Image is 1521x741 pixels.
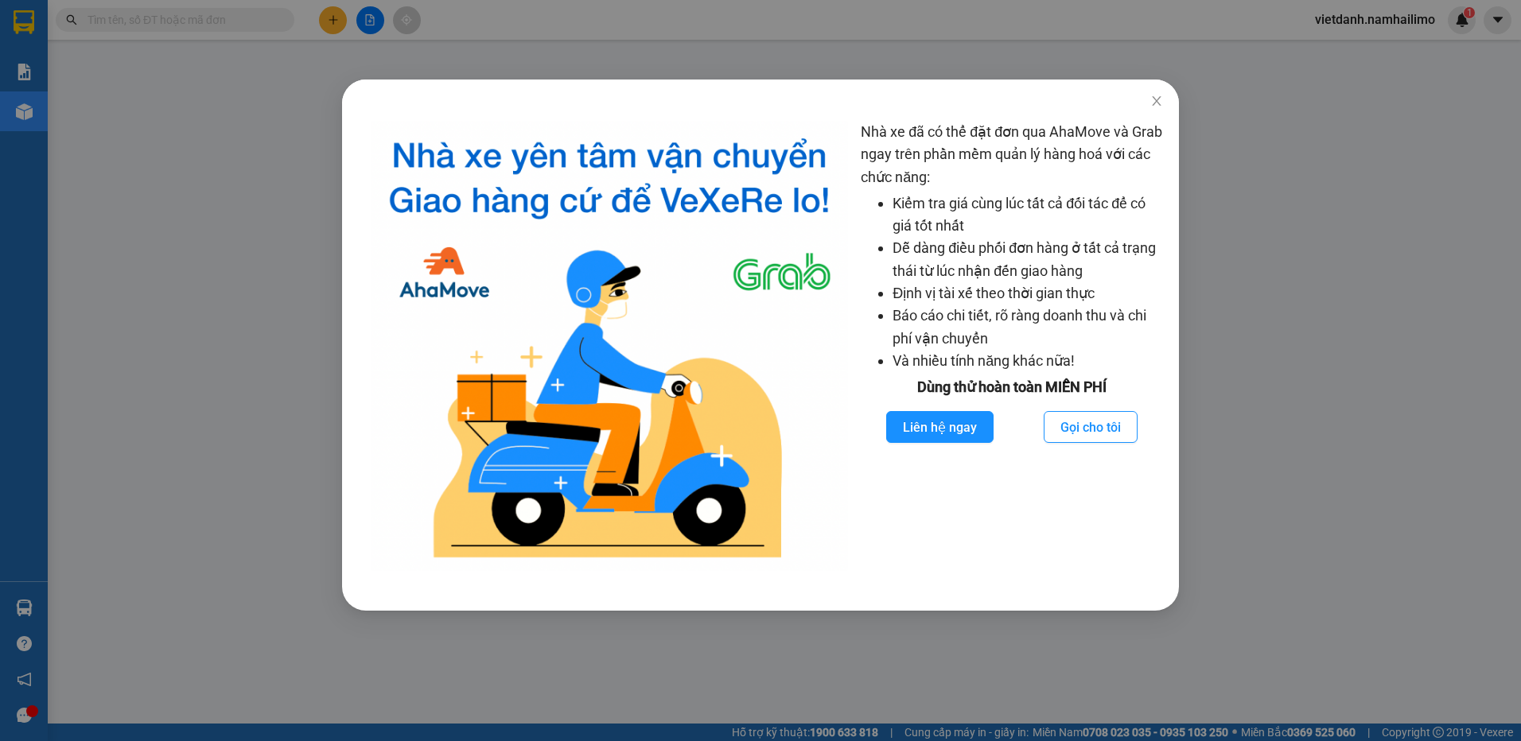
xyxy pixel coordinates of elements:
[886,411,994,443] button: Liên hệ ngay
[1134,80,1179,124] button: Close
[1060,417,1121,437] span: Gọi cho tôi
[1150,95,1163,107] span: close
[371,121,848,571] img: logo
[893,237,1162,282] li: Dễ dàng điều phối đơn hàng ở tất cả trạng thái từ lúc nhận đến giao hàng
[893,282,1162,305] li: Định vị tài xế theo thời gian thực
[893,350,1162,372] li: Và nhiều tính năng khác nữa!
[861,121,1162,571] div: Nhà xe đã có thể đặt đơn qua AhaMove và Grab ngay trên phần mềm quản lý hàng hoá với các chức năng:
[893,305,1162,350] li: Báo cáo chi tiết, rõ ràng doanh thu và chi phí vận chuyển
[903,417,977,437] span: Liên hệ ngay
[893,192,1162,238] li: Kiểm tra giá cùng lúc tất cả đối tác để có giá tốt nhất
[861,376,1162,398] div: Dùng thử hoàn toàn MIỄN PHÍ
[1044,411,1138,443] button: Gọi cho tôi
